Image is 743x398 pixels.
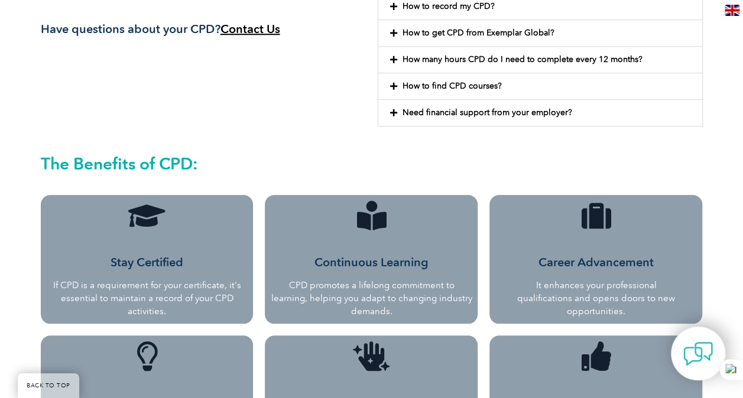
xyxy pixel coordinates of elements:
div: How many hours CPD do I need to complete every 12 months? [378,47,702,73]
img: en [725,5,739,16]
span: Career Advancement [538,255,654,269]
a: How to get CPD from Exemplar Global? [403,28,554,38]
div: Need financial support from your employer? [378,100,702,126]
a: How to find CPD courses? [403,81,502,91]
span: Continuous Learning [314,255,429,269]
p: If CPD is a requirement for your certificate, it's essential to maintain a record of your CPD act... [47,279,248,318]
span: Stay Certified [111,255,183,269]
div: How to find CPD courses? [378,73,702,99]
img: contact-chat.png [683,339,713,368]
p: It enhances your professional qualifications and opens doors to new opportunities. [513,279,679,318]
div: How to get CPD from Exemplar Global? [378,20,702,46]
a: Need financial support from your employer? [403,107,572,118]
p: CPD promotes a lifelong commitment to learning, helping you adapt to changing industry demands. [271,279,472,318]
a: How many hours CPD do I need to complete every 12 months? [403,54,643,64]
h2: The Benefits of CPD: [41,154,703,173]
a: Contact Us [220,22,280,36]
h3: Have questions about your CPD? [41,22,366,37]
a: How to record my CPD? [403,1,495,11]
a: BACK TO TOP [18,373,79,398]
